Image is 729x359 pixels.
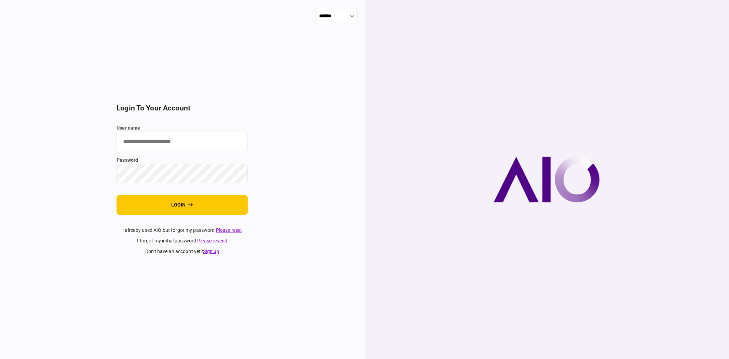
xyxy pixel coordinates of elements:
[117,195,248,215] button: login
[117,124,248,132] label: user name
[117,227,248,234] div: I already used AIO but forgot my password
[117,157,248,164] label: password
[117,132,248,151] input: user name
[216,227,242,233] a: Please reset
[117,164,248,183] input: password
[494,157,600,202] img: AIO company logo
[117,104,248,112] h2: login to your account
[315,9,358,23] input: show language options
[197,238,227,243] a: Please resend
[117,248,248,255] div: don't have an account yet ?
[117,237,248,244] div: I forgot my initial password
[203,249,219,254] a: Sign up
